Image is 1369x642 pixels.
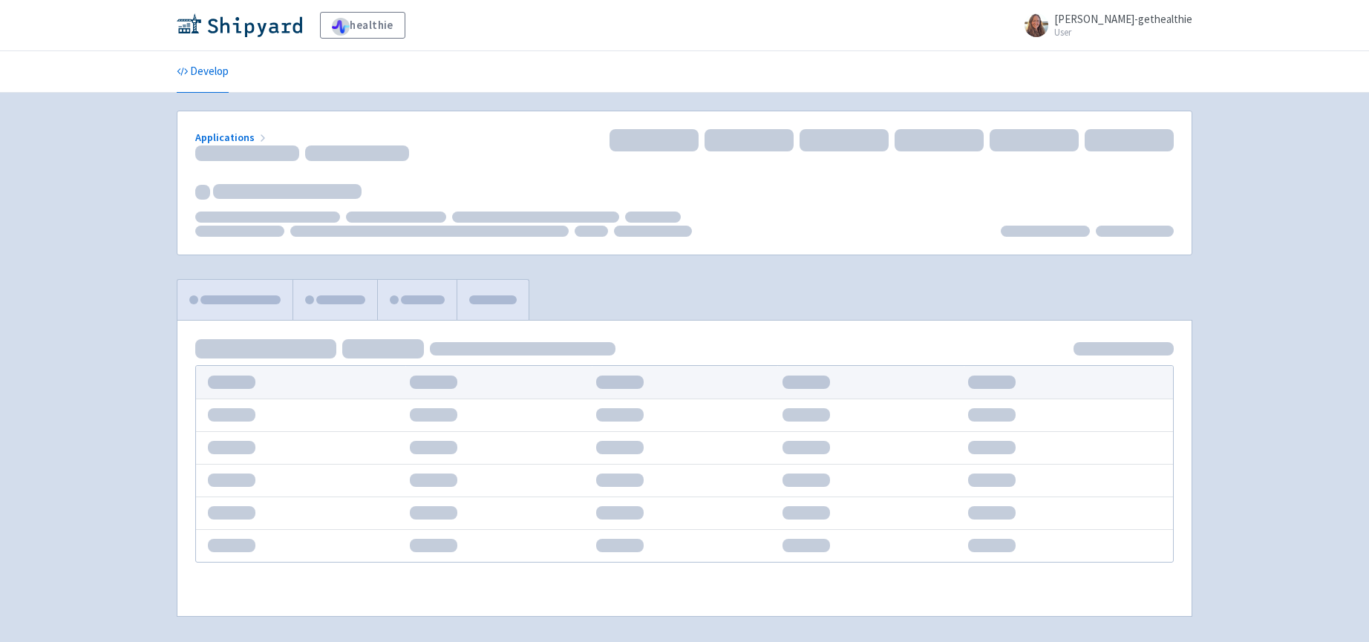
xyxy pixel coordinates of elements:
a: Develop [177,51,229,93]
a: healthie [320,12,405,39]
img: Shipyard logo [177,13,302,37]
span: [PERSON_NAME]-gethealthie [1054,12,1192,26]
a: [PERSON_NAME]-gethealthie User [1016,13,1192,37]
small: User [1054,27,1192,37]
a: Applications [195,131,269,144]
